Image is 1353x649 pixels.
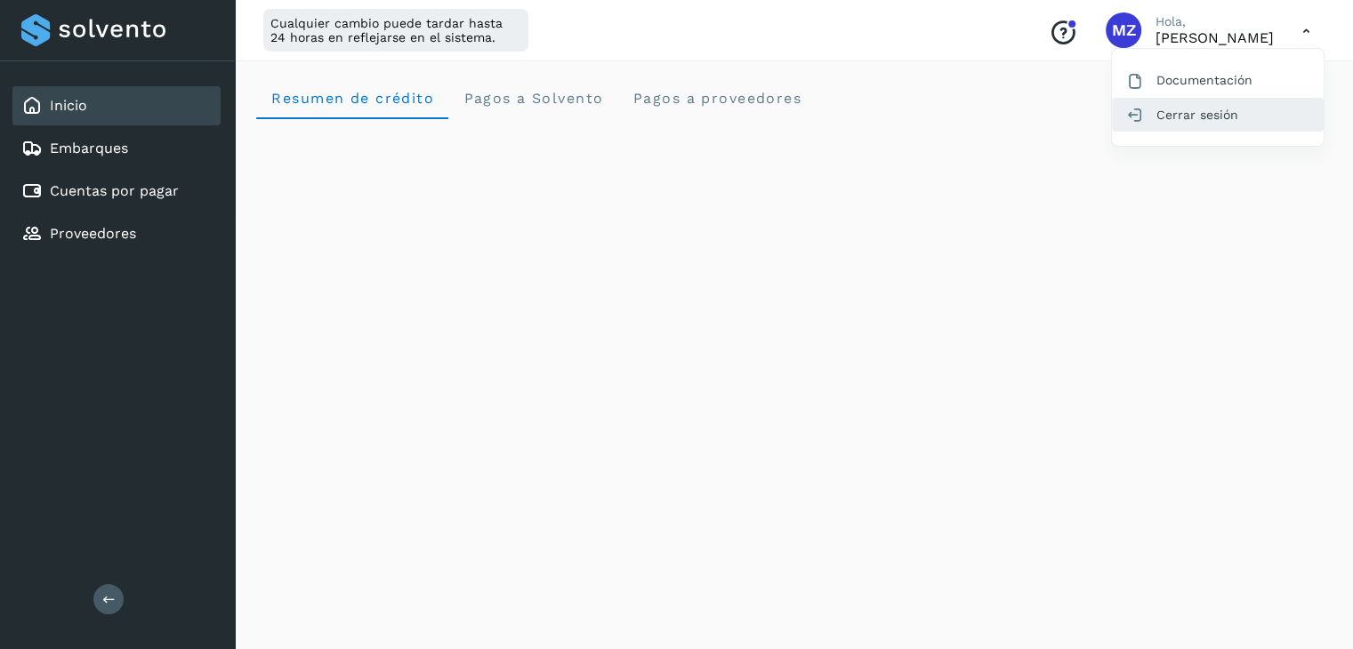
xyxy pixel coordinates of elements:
[12,214,221,253] div: Proveedores
[12,172,221,211] div: Cuentas por pagar
[50,140,128,156] a: Embarques
[12,86,221,125] div: Inicio
[1112,98,1324,132] div: Cerrar sesión
[50,182,179,199] a: Cuentas por pagar
[12,129,221,168] div: Embarques
[50,97,87,114] a: Inicio
[1112,63,1324,97] div: Documentación
[50,225,136,242] a: Proveedores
